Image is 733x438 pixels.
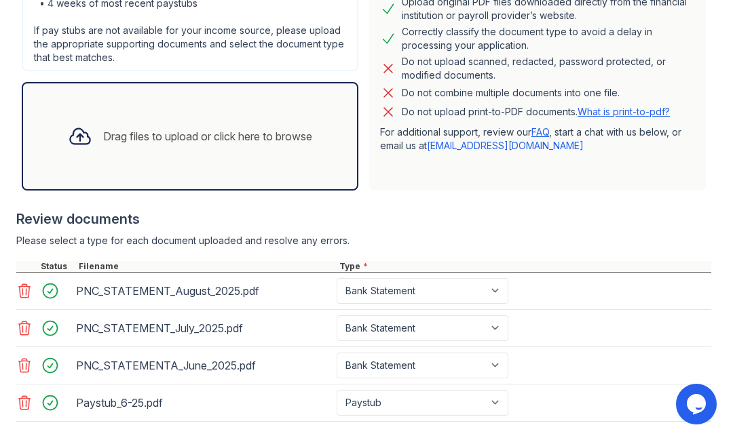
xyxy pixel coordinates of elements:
[402,25,695,52] div: Correctly classify the document type to avoid a delay in processing your application.
[16,210,711,228] div: Review documents
[38,261,76,272] div: Status
[103,128,312,144] div: Drag files to upload or click here to browse
[380,125,695,153] p: For additional support, review our , start a chat with us below, or email us at
[76,317,331,339] div: PNC_STATEMENT_July_2025.pdf
[402,85,620,101] div: Do not combine multiple documents into one file.
[402,105,670,119] p: Do not upload print-to-PDF documents.
[402,55,695,82] div: Do not upload scanned, redacted, password protected, or modified documents.
[531,126,549,138] a: FAQ
[578,106,670,117] a: What is print-to-pdf?
[337,261,711,272] div: Type
[16,234,711,247] div: Please select a type for each document uploaded and resolve any errors.
[76,392,331,414] div: Paystub_6-25.pdf
[427,140,584,151] a: [EMAIL_ADDRESS][DOMAIN_NAME]
[676,384,719,424] iframe: chat widget
[76,280,331,302] div: PNC_STATEMENT_August_2025.pdf
[76,261,337,272] div: Filename
[76,355,331,376] div: PNC_STATEMENTA_June_2025.pdf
